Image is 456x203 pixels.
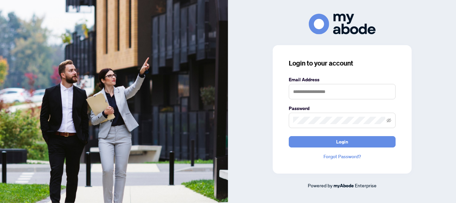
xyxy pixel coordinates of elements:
span: Login [336,136,348,147]
a: Forgot Password? [289,153,396,160]
label: Password [289,105,396,112]
span: Powered by [308,182,332,188]
a: myAbode [333,182,354,189]
label: Email Address [289,76,396,83]
span: Enterprise [355,182,377,188]
button: Login [289,136,396,147]
h3: Login to your account [289,59,396,68]
span: eye-invisible [387,118,391,123]
img: ma-logo [309,14,376,34]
